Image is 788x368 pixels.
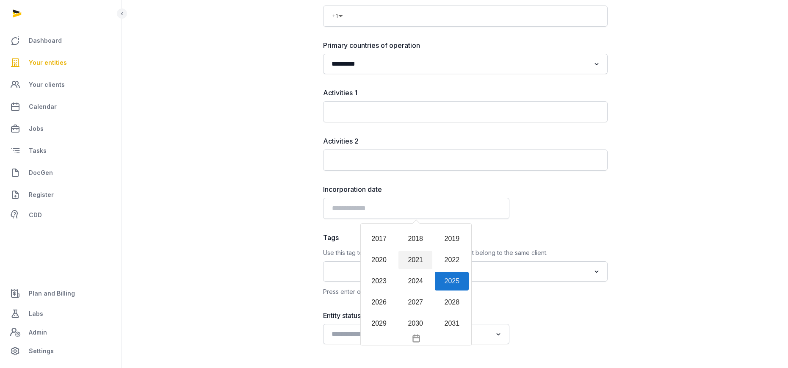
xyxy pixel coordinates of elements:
label: Entity status [323,310,509,321]
div: 2017 [362,230,396,248]
button: Toggle overlay [361,331,471,346]
span: Your clients [29,80,65,90]
label: Incorporation date [323,184,509,194]
a: CDD [7,207,115,224]
p: Use this tag to easily recognize groups of entities that belong to the same client. [323,248,608,258]
a: Tasks [7,141,115,161]
span: +1 [332,11,338,21]
span: CDD [29,210,42,220]
span: Tasks [29,146,47,156]
div: Country Code Selector [332,11,343,21]
label: Tags [323,232,608,243]
a: Jobs [7,119,115,139]
a: Labs [7,304,115,324]
div: 2021 [398,251,432,269]
span: Calendar [29,102,57,112]
div: Search for option [327,326,505,342]
div: 2028 [435,293,469,312]
input: Search for option [328,328,492,340]
input: Search for option [328,58,590,70]
span: Admin [29,327,47,338]
span: Dashboard [29,36,62,46]
span: Your entities [29,58,67,68]
a: DocGen [7,163,115,183]
span: Plan and Billing [29,288,75,299]
label: Primary countries of operation [323,40,608,50]
div: 2025 [435,272,469,291]
div: 2023 [362,272,396,291]
a: Settings [7,341,115,361]
label: Activities 2 [323,136,608,146]
a: Dashboard [7,30,115,51]
div: Search for option [327,264,603,279]
input: Search for option [328,266,590,277]
div: Search for option [327,56,603,72]
div: 2022 [435,251,469,269]
div: 2024 [398,272,432,291]
div: 2019 [435,230,469,248]
span: Jobs [29,124,44,134]
div: 2027 [398,293,432,312]
a: Plan and Billing [7,283,115,304]
a: Your entities [7,53,115,73]
input: Datepicker input [323,198,509,219]
a: Your clients [7,75,115,95]
a: Admin [7,324,115,341]
div: 2018 [398,230,432,248]
span: Labs [29,309,43,319]
span: Settings [29,346,54,356]
a: Calendar [7,97,115,117]
div: 2020 [362,251,396,269]
span: DocGen [29,168,53,178]
div: 2026 [362,293,396,312]
div: 2031 [435,314,469,333]
div: 2029 [362,314,396,333]
label: Activities 1 [323,88,608,98]
div: 2030 [398,314,432,333]
span: ▼ [338,14,343,19]
div: Press enter or select to replace [323,287,608,297]
a: Register [7,185,115,205]
span: Register [29,190,54,200]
